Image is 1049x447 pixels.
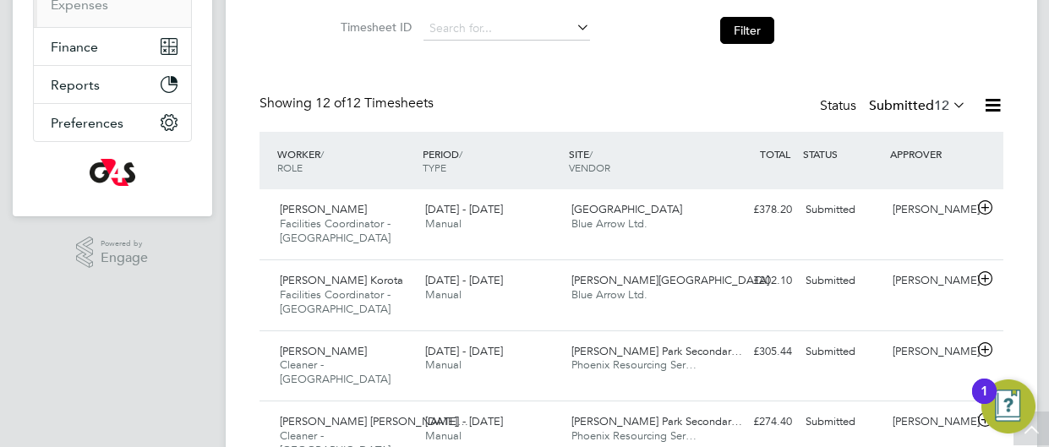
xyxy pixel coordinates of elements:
span: ROLE [277,161,303,174]
span: [PERSON_NAME] [280,202,367,216]
span: [DATE] - [DATE] [425,273,503,287]
span: [DATE] - [DATE] [425,414,503,428]
span: Powered by [101,237,148,251]
div: Submitted [799,408,887,436]
span: Manual [425,287,462,302]
div: [PERSON_NAME] [886,267,974,295]
span: [PERSON_NAME] [280,344,367,358]
span: / [459,147,462,161]
div: [PERSON_NAME] [886,338,974,366]
label: Timesheet ID [336,19,412,35]
span: Reports [51,77,100,93]
span: Manual [425,216,462,231]
div: 1 [981,391,988,413]
span: [PERSON_NAME][GEOGRAPHIC_DATA] [571,273,769,287]
div: Showing [260,95,437,112]
div: Submitted [799,267,887,295]
input: Search for... [423,17,590,41]
a: Go to home page [33,159,192,186]
div: STATUS [799,139,887,169]
img: g4s-logo-retina.png [90,159,135,186]
button: Finance [34,28,191,65]
div: Status [820,95,970,118]
span: [PERSON_NAME] Park Secondar… [571,344,742,358]
div: Submitted [799,196,887,224]
div: PERIOD [418,139,565,183]
span: Manual [425,428,462,443]
div: WORKER [273,139,419,183]
span: 12 of [315,95,346,112]
span: Phoenix Resourcing Ser… [571,428,697,443]
div: APPROVER [886,139,974,169]
span: TYPE [423,161,446,174]
span: Facilities Coordinator - [GEOGRAPHIC_DATA] [280,287,391,316]
button: Reports [34,66,191,103]
span: Preferences [51,115,123,131]
span: [PERSON_NAME] Park Secondar… [571,414,742,428]
a: Powered byEngage [76,237,148,269]
button: Filter [720,17,774,44]
span: [PERSON_NAME] [PERSON_NAME]… [280,414,468,428]
label: Submitted [869,97,966,114]
button: Preferences [34,104,191,141]
span: / [589,147,593,161]
div: £378.20 [711,196,799,224]
span: [PERSON_NAME] Korota [280,273,403,287]
span: [DATE] - [DATE] [425,344,503,358]
span: 12 Timesheets [315,95,434,112]
div: [PERSON_NAME] [886,196,974,224]
div: £305.44 [711,338,799,366]
button: Open Resource Center, 1 new notification [981,379,1035,433]
span: VENDOR [569,161,610,174]
span: Phoenix Resourcing Ser… [571,357,697,372]
span: 12 [934,97,949,114]
div: £202.10 [711,267,799,295]
span: [GEOGRAPHIC_DATA] [571,202,682,216]
span: Manual [425,357,462,372]
div: [PERSON_NAME] [886,408,974,436]
div: SITE [565,139,711,183]
span: Cleaner - [GEOGRAPHIC_DATA] [280,357,391,386]
span: [DATE] - [DATE] [425,202,503,216]
span: Finance [51,39,98,55]
span: / [320,147,324,161]
span: Blue Arrow Ltd. [571,216,647,231]
span: Facilities Coordinator - [GEOGRAPHIC_DATA] [280,216,391,245]
span: Blue Arrow Ltd. [571,287,647,302]
span: TOTAL [760,147,790,161]
div: £274.40 [711,408,799,436]
div: Submitted [799,338,887,366]
span: Engage [101,251,148,265]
